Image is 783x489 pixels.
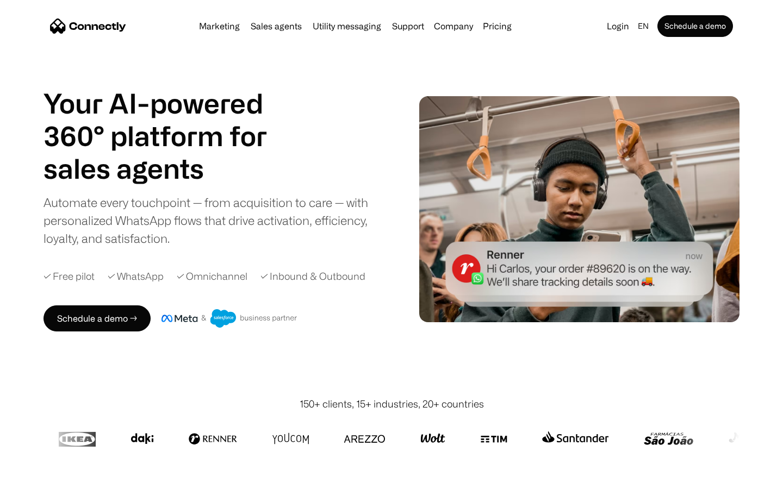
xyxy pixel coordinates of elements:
[633,18,655,34] div: en
[602,18,633,34] a: Login
[657,15,733,37] a: Schedule a demo
[43,305,151,331] a: Schedule a demo →
[161,309,297,328] img: Meta and Salesforce business partner badge.
[43,269,95,284] div: ✓ Free pilot
[388,22,428,30] a: Support
[300,397,484,411] div: 150+ clients, 15+ industries, 20+ countries
[22,470,65,485] ul: Language list
[431,18,476,34] div: Company
[43,193,386,247] div: Automate every touchpoint — from acquisition to care — with personalized WhatsApp flows that driv...
[43,87,294,152] h1: Your AI-powered 360° platform for
[11,469,65,485] aside: Language selected: English
[108,269,164,284] div: ✓ WhatsApp
[43,152,294,185] div: 1 of 4
[246,22,306,30] a: Sales agents
[50,18,126,34] a: home
[177,269,247,284] div: ✓ Omnichannel
[478,22,516,30] a: Pricing
[260,269,365,284] div: ✓ Inbound & Outbound
[43,152,294,185] h1: sales agents
[43,152,294,185] div: carousel
[434,18,473,34] div: Company
[308,22,386,30] a: Utility messaging
[195,22,244,30] a: Marketing
[638,18,649,34] div: en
